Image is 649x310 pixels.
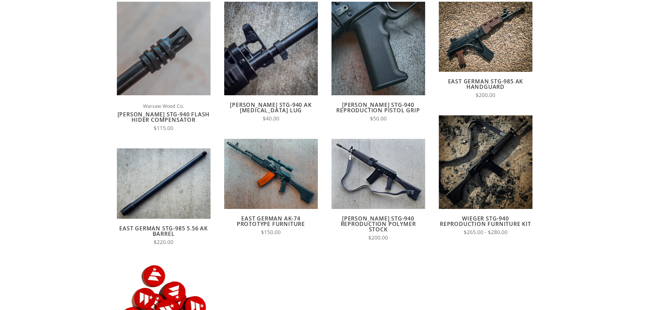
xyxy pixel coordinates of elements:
[439,2,532,72] img: East German STG-985 AK Handguard
[117,148,211,218] img: East German STG-985 5.56 AK Barrel
[368,234,388,241] span: $200.00
[261,229,281,236] span: $150.00
[224,139,318,209] img: East German AK-74 Prototype Furniture
[464,229,508,236] span: $265.00 - $280.00
[118,111,210,124] a: [PERSON_NAME] STG-940 Flash Hider Compensator
[154,125,173,132] span: $115.00
[448,78,523,91] a: East German STG-985 AK Handguard
[117,102,211,110] span: Warsaw Wood Co.
[119,225,208,238] a: East German STG-985 5.56 AK Barrel
[440,215,531,228] a: Wieger STG-940 Reproduction Furniture Kit
[230,101,311,114] a: [PERSON_NAME] STG-940 AK [MEDICAL_DATA] Lug
[154,239,173,246] span: $220.00
[341,215,416,233] a: [PERSON_NAME] STG-940 Reproduction Polymer Stock
[331,139,425,209] img: Wieger STG-940 Reproduction Polymer Stock
[117,2,211,95] img: Wieger STG-940 Flash Hider Compensator
[476,92,495,99] span: $200.00
[439,115,532,209] img: Wieger STG-940 Reproduction Furniture Kit
[263,115,279,122] span: $40.00
[331,2,425,95] img: Wieger STG-940 Reproduction Pistol Grip
[370,115,387,122] span: $50.00
[224,2,318,95] img: Wieger STG-940 AK Bayonet Lug
[237,215,305,228] a: East German AK-74 Prototype Furniture
[336,101,420,114] a: [PERSON_NAME] STG-940 Reproduction Pistol Grip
